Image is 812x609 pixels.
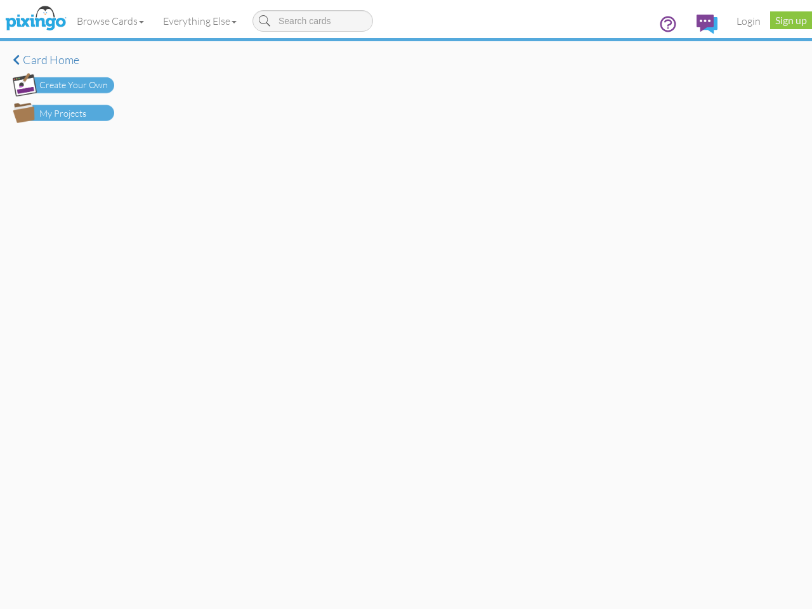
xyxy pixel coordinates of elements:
input: Search cards [252,10,373,32]
img: my-projects-button.png [13,103,114,123]
img: create-own-button.png [13,73,114,96]
a: Browse Cards [67,5,154,37]
img: pixingo logo [2,3,69,35]
a: Card home [13,54,114,67]
div: Create Your Own [39,79,108,92]
img: comments.svg [697,15,717,34]
a: Login [727,5,770,37]
div: My Projects [39,107,86,121]
a: Sign up [770,11,812,29]
a: Everything Else [154,5,246,37]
